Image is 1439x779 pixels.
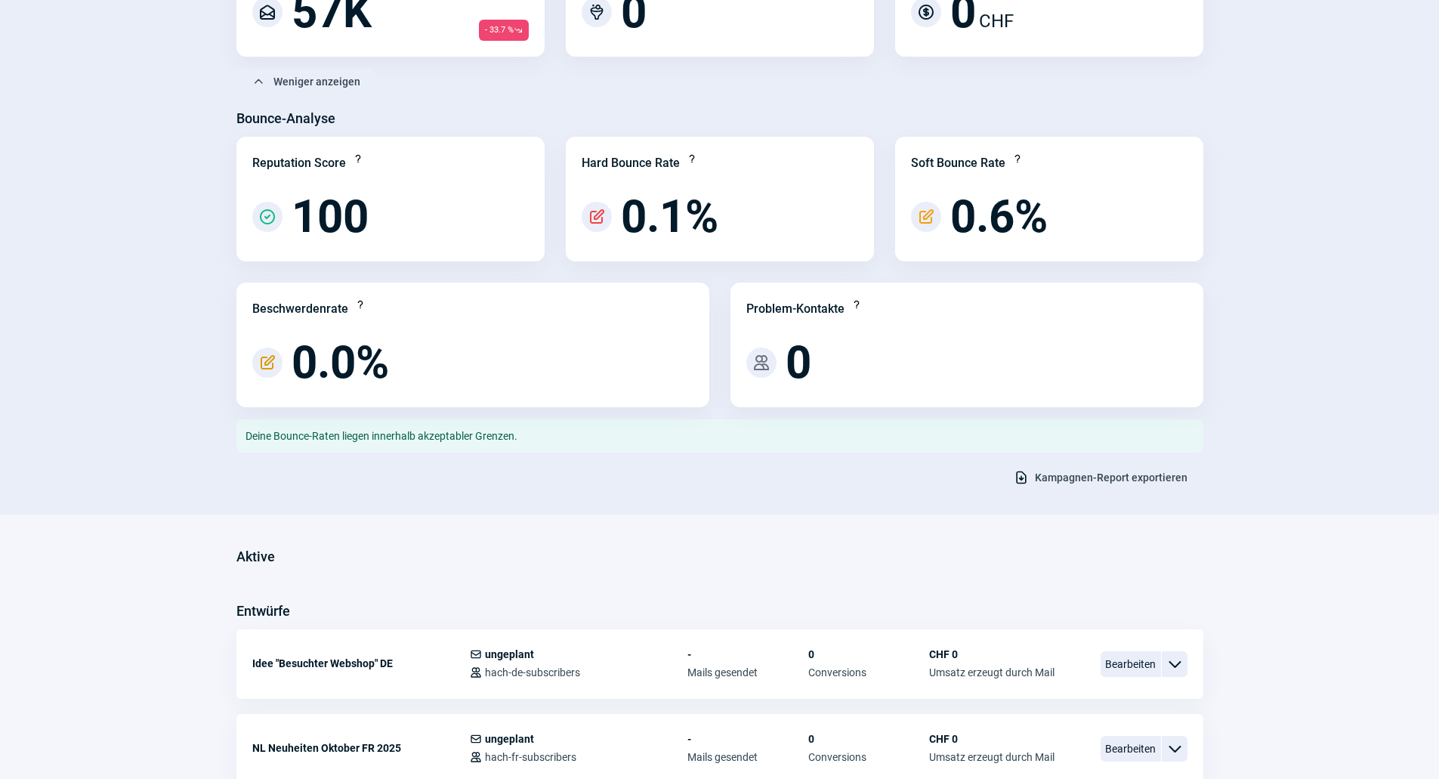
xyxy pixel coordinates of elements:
div: Idee "Besuchter Webshop" DE [252,648,470,679]
span: hach-fr-subscribers [485,751,576,763]
span: 0.1% [621,194,718,240]
span: 100 [292,194,369,240]
span: ungeplant [485,648,534,660]
span: - [687,648,808,660]
h3: Bounce-Analyse [236,107,335,131]
span: CHF [979,8,1014,35]
span: 0 [786,340,811,385]
div: Problem-Kontakte [746,300,845,318]
div: NL Neuheiten Oktober FR 2025 [252,733,470,763]
span: Umsatz erzeugt durch Mail [929,666,1055,679]
h3: Aktive [236,545,275,569]
span: Bearbeiten [1101,736,1161,762]
span: - [687,733,808,745]
span: - 33.7 % [479,20,529,41]
span: ungeplant [485,733,534,745]
div: Soft Bounce Rate [911,154,1005,172]
span: CHF 0 [929,733,1055,745]
span: 0.0% [292,340,389,385]
span: hach-de-subscribers [485,666,580,679]
span: Mails gesendet [687,666,808,679]
span: CHF 0 [929,648,1055,660]
div: Deine Bounce-Raten liegen innerhalb akzeptabler Grenzen. [236,419,1203,453]
span: Weniger anzeigen [273,70,360,94]
span: Conversions [808,666,929,679]
button: Kampagnen-Report exportieren [998,465,1203,490]
span: Umsatz erzeugt durch Mail [929,751,1055,763]
span: Kampagnen-Report exportieren [1035,465,1187,490]
div: Beschwerdenrate [252,300,348,318]
span: Bearbeiten [1101,651,1161,677]
span: 0.6% [950,194,1048,240]
span: 0 [808,648,929,660]
span: 0 [808,733,929,745]
h3: Entwürfe [236,599,290,623]
span: Conversions [808,751,929,763]
div: Hard Bounce Rate [582,154,680,172]
button: Weniger anzeigen [236,69,376,94]
span: Mails gesendet [687,751,808,763]
div: Reputation Score [252,154,346,172]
